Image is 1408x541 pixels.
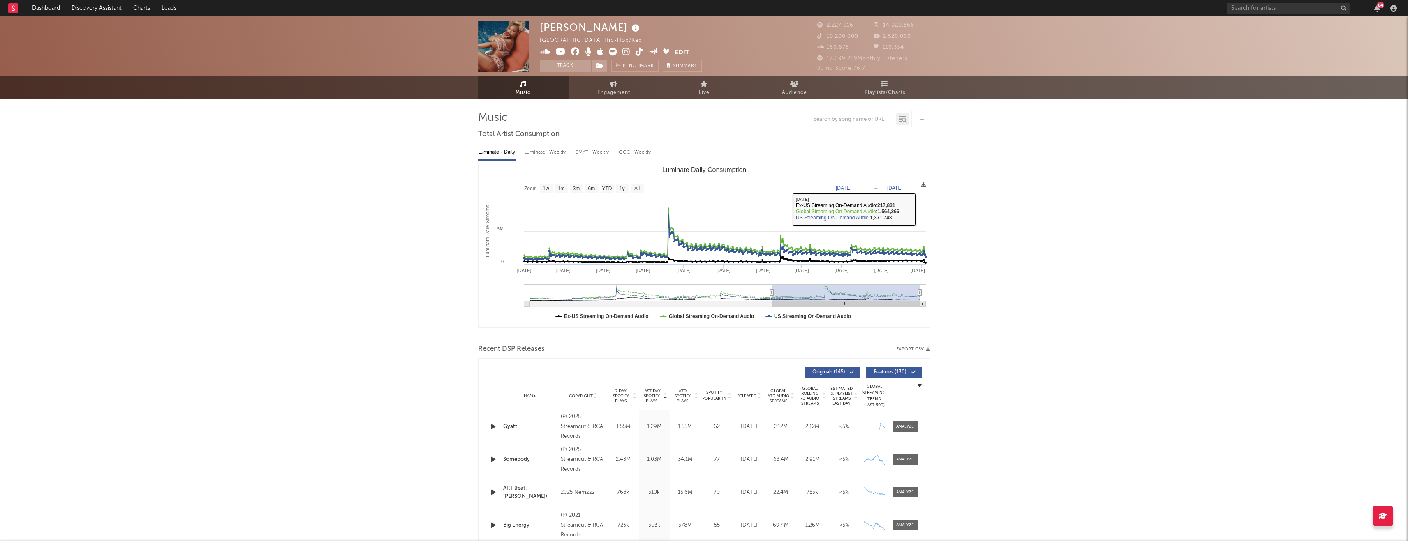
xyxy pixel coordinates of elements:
span: Estimated % Playlist Streams Last Day [830,386,853,406]
div: 378M [672,521,698,529]
span: Spotify Popularity [702,389,726,402]
span: Global ATD Audio Streams [767,389,790,403]
span: 2,520,000 [874,34,911,39]
span: 110,334 [874,45,904,50]
span: Originals ( 145 ) [810,370,848,375]
span: 10,200,000 [817,34,858,39]
div: 69.4M [767,521,795,529]
div: Global Streaming Trend (Last 60D) [862,384,887,408]
text: [DATE] [874,268,888,273]
div: 63.4M [767,456,795,464]
span: 17,099,229 Monthly Listeners [817,56,908,61]
a: Big Energy [503,521,557,529]
div: 70 [703,488,731,497]
a: Live [659,76,749,99]
div: 55 [703,521,731,529]
div: 1.29M [641,423,668,431]
div: 62 [703,423,731,431]
text: 3m [573,186,580,191]
text: Ex-US Streaming On-Demand Audio [564,313,649,319]
div: 1.55M [610,423,637,431]
a: Engagement [569,76,659,99]
span: ATD Spotify Plays [672,389,694,403]
div: 2025 Nemzzz [561,488,606,497]
text: [DATE] [911,268,925,273]
a: Music [478,76,569,99]
button: Originals(145) [805,367,860,378]
div: OCC - Weekly [619,145,652,159]
text: Global Streaming On-Demand Audio [668,313,754,319]
span: Audience [782,88,807,98]
text: [DATE] [556,268,570,273]
span: Features ( 130 ) [872,370,909,375]
span: Benchmark [623,61,654,71]
text: 1m [557,186,564,191]
div: (P) 2025 Streamcut & RCA Records [561,412,606,442]
div: 753k [799,488,826,497]
div: 15.6M [672,488,698,497]
text: [DATE] [756,268,770,273]
input: Search for artists [1227,3,1350,14]
button: Summary [663,60,702,72]
text: [DATE] [636,268,650,273]
text: Luminate Daily Consumption [662,166,746,173]
svg: Luminate Daily Consumption [479,163,930,327]
div: Gyatt [503,423,557,431]
text: YTD [602,186,612,191]
a: ART (feat. [PERSON_NAME]) [503,484,557,500]
div: 2.43M [610,456,637,464]
button: Edit [675,48,689,58]
div: 77 [703,456,731,464]
button: Features(130) [866,367,922,378]
text: → [874,185,879,191]
text: 0 [501,259,503,264]
span: Music [516,88,531,98]
a: Audience [749,76,840,99]
div: <5% [830,521,858,529]
text: [DATE] [834,268,848,273]
span: Total Artist Consumption [478,129,560,139]
button: Export CSV [896,347,930,352]
div: <5% [830,488,858,497]
text: Zoom [524,186,537,191]
span: Summary [673,64,697,68]
div: 84 [1377,2,1384,8]
div: Somebody [503,456,557,464]
span: Engagement [597,88,630,98]
text: US Streaming On-Demand Audio [774,313,851,319]
div: 723k [610,521,637,529]
div: Luminate - Weekly [524,145,567,159]
div: [GEOGRAPHIC_DATA] | Hip-Hop/Rap [540,36,652,46]
div: 1.03M [641,456,668,464]
div: 1.26M [799,521,826,529]
span: Copyright [569,394,593,398]
button: 84 [1374,5,1380,12]
span: Released [737,394,756,398]
div: 1.55M [672,423,698,431]
span: Live [699,88,710,98]
span: 14,020,566 [874,23,914,28]
text: 5M [497,226,503,231]
div: 22.4M [767,488,795,497]
div: 34.1M [672,456,698,464]
input: Search by song name or URL [809,116,896,123]
div: <5% [830,456,858,464]
text: [DATE] [716,268,731,273]
span: 2,227,016 [817,23,853,28]
div: <5% [830,423,858,431]
div: (P) 2021 Streamcut & RCA Records [561,511,606,540]
div: (P) 2025 Streamcut & RCA Records [561,445,606,474]
text: [DATE] [676,268,691,273]
text: [DATE] [794,268,809,273]
text: [DATE] [887,185,903,191]
text: [DATE] [836,185,851,191]
div: [DATE] [735,456,763,464]
a: Benchmark [611,60,659,72]
div: [PERSON_NAME] [540,21,642,34]
span: 7 Day Spotify Plays [610,389,632,403]
text: 1w [543,186,549,191]
span: Recent DSP Releases [478,344,545,354]
div: 310k [641,488,668,497]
